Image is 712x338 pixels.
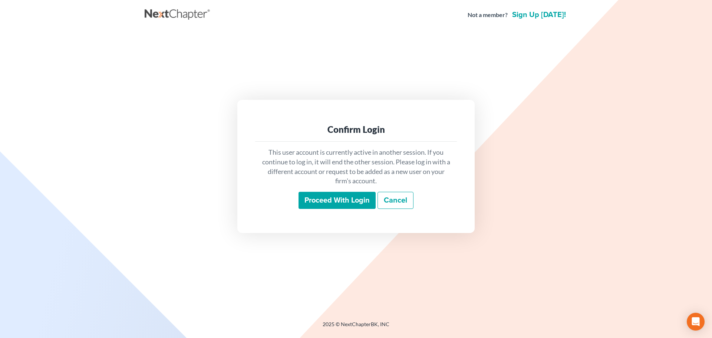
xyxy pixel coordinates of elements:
[299,192,376,209] input: Proceed with login
[687,313,705,331] div: Open Intercom Messenger
[378,192,413,209] a: Cancel
[468,11,508,19] strong: Not a member?
[145,321,567,334] div: 2025 © NextChapterBK, INC
[261,148,451,186] p: This user account is currently active in another session. If you continue to log in, it will end ...
[261,124,451,135] div: Confirm Login
[511,11,567,19] a: Sign up [DATE]!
